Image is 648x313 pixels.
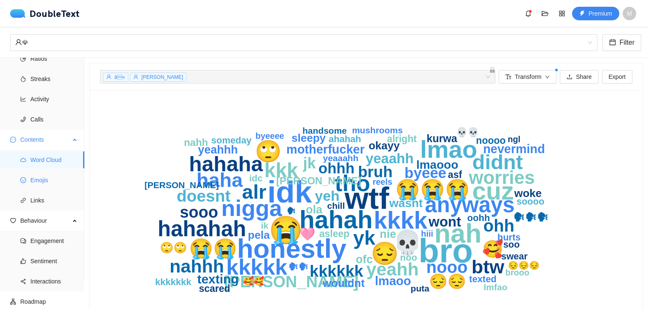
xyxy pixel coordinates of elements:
[517,196,545,207] text: soooo
[189,237,238,260] text: 😭😭
[15,39,22,46] span: user
[508,135,521,144] text: ngl
[375,274,411,288] text: lmaoo
[380,228,396,240] text: nie
[572,7,619,20] button: thunderboltPremium
[30,50,78,67] span: Ratios
[472,256,505,278] text: btw
[30,273,78,290] span: Interactions
[503,239,520,250] text: soo
[286,143,364,156] text: motherfucker
[141,74,183,80] span: [PERSON_NAME]
[410,283,429,293] text: puta
[514,187,542,200] text: woke
[106,74,111,79] span: user
[267,175,312,209] text: idk
[197,272,238,286] text: texting
[522,10,535,17] span: bell
[302,126,347,135] text: handsome
[30,111,78,128] span: Calls
[114,74,125,80] span: â«
[303,154,316,172] text: jk
[30,172,78,189] span: Emojis
[366,151,414,166] text: yeaahh
[10,9,30,18] img: logo
[30,91,78,108] span: Activity
[180,203,218,221] text: sooo
[189,152,263,176] text: hahaha
[306,203,323,216] text: ola
[177,187,231,205] text: doesnt
[20,293,78,310] span: Roadmap
[400,252,417,263] text: noo
[456,127,480,138] text: 💀💀
[20,157,26,163] span: cloud
[170,256,224,276] text: nahhh
[497,232,521,243] text: hurts
[261,221,269,230] text: ik
[315,188,340,204] text: yeh
[322,277,365,289] text: wouldnt
[483,216,514,235] text: ohh
[265,159,298,181] text: kkk
[30,232,78,249] span: Engagement
[224,273,359,291] text: [PERSON_NAME]
[323,153,359,163] text: yeaaahh
[545,75,550,80] span: down
[472,151,523,173] text: didnt
[243,276,264,286] text: 🥰🥰
[286,206,296,216] text: 🗣
[10,9,80,18] div: DoubleText
[197,169,243,191] text: haha
[20,212,70,229] span: Behaviour
[476,135,505,146] text: noooo
[300,227,316,242] text: 🩷
[292,132,326,144] text: sleepy
[619,37,634,48] span: Filter
[358,163,392,181] text: bruh
[589,9,612,18] span: Premium
[10,9,80,18] a: logoDoubleText
[329,134,361,144] text: ahahah
[369,139,400,152] text: okayy
[505,268,529,277] text: brooo
[145,180,219,190] text: [PERSON_NAME]
[352,125,403,135] text: mushrooms
[20,56,26,62] span: pie-chart
[211,135,252,146] text: someday
[366,259,418,279] text: yeahh
[393,229,423,256] text: 💀
[276,175,361,186] text: [PERSON_NAME]
[576,72,591,81] span: Share
[421,229,433,238] text: hiii
[416,158,459,171] text: lmaooo
[226,255,287,279] text: kkkkk
[627,7,632,20] span: M
[427,132,457,144] text: kurwa
[425,193,515,217] text: anyways
[374,207,427,234] text: kkkk
[420,135,477,163] text: lmao
[418,232,473,270] text: bro
[483,142,545,156] text: nevermind
[269,214,303,247] text: 😭
[155,277,192,287] text: kkkkkkk
[405,165,446,181] text: byeee
[184,137,208,148] text: nahh
[30,253,78,270] span: Sentiment
[555,7,569,20] button: appstore
[256,131,284,140] text: byeeee
[20,177,26,183] span: smile
[373,177,392,186] text: reels
[237,234,346,263] text: honestly
[567,74,572,81] span: upload
[10,218,16,224] span: heart
[505,74,511,81] span: font-size
[30,70,78,87] span: Streaks
[319,228,350,239] text: asleep
[20,131,70,148] span: Contents
[515,72,541,81] span: Transform
[20,258,26,264] span: like
[579,11,585,17] span: thunderbolt
[158,217,246,241] text: hahahah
